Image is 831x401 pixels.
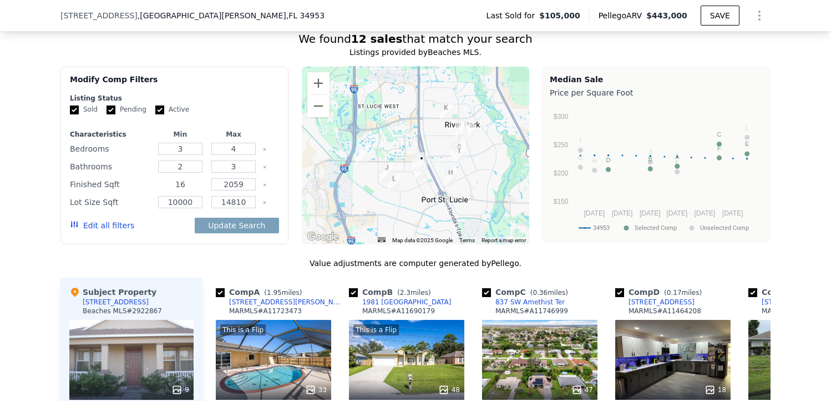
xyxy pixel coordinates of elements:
[745,141,749,147] text: E
[286,11,325,20] span: , FL 34953
[69,287,156,298] div: Subject Property
[550,74,763,85] div: Median Sale
[592,157,597,164] text: H
[748,298,828,307] a: [STREET_ADDRESS]
[453,146,465,164] div: 102 SE Whitmore Dr
[262,183,267,187] button: Clear
[229,307,302,315] div: MARMLS # A11723473
[381,162,393,181] div: 1944 SW Ember St
[660,289,706,297] span: ( miles)
[599,10,647,21] span: Pellego ARV
[700,224,749,232] text: Unselected Comp
[262,147,267,152] button: Clear
[495,298,565,307] div: 837 SW Amethist Ter
[70,177,151,192] div: Finished Sqft
[571,384,593,395] div: 47
[629,307,701,315] div: MARMLS # A11464208
[705,384,726,395] div: 18
[307,95,330,117] button: Zoom out
[440,102,452,121] div: 423 SW Byron St
[267,289,282,297] span: 1.95
[155,105,189,114] label: Active
[482,298,565,307] a: 837 SW Amethist Ter
[351,32,403,46] strong: 12 sales
[195,218,278,233] button: Update Search
[305,230,341,244] img: Google
[70,94,279,103] div: Listing Status
[70,130,151,139] div: Characteristics
[356,147,368,166] div: 1981 SW Bellevue Ave
[262,165,267,169] button: Clear
[307,72,330,94] button: Zoom in
[463,122,475,141] div: 313 SE Husted Ter
[695,209,716,217] text: [DATE]
[260,289,306,297] span: ( miles)
[717,145,721,152] text: F
[155,106,164,114] input: Active
[746,124,749,131] text: L
[83,298,149,307] div: [STREET_ADDRESS]
[453,142,465,161] div: 1572 SE Ladner St
[60,31,771,47] div: We found that match your search
[459,237,475,243] a: Terms
[762,298,828,307] div: [STREET_ADDRESS]
[635,224,677,232] text: Selected Comp
[550,85,763,101] div: Price per Square Foot
[400,289,411,297] span: 2.3
[388,173,400,192] div: 1381 SW Leisure Ln
[444,167,457,186] div: 2010 SW Brisbane St
[667,289,682,297] span: 0.17
[482,237,526,243] a: Report a map error
[70,194,151,210] div: Lot Size Sqft
[649,149,652,156] text: J
[593,224,610,232] text: 34953
[353,324,399,335] div: This is a Flip
[533,289,548,297] span: 0.36
[349,298,452,307] a: 1981 [GEOGRAPHIC_DATA]
[171,384,189,395] div: 9
[70,74,279,94] div: Modify Comp Filters
[156,130,205,139] div: Min
[70,159,151,174] div: Bathrooms
[378,237,386,242] button: Keyboard shortcuts
[138,10,325,21] span: , [GEOGRAPHIC_DATA][PERSON_NAME]
[415,153,428,172] div: 1720 SW Cameo Blvd
[229,298,344,307] div: [STREET_ADDRESS][PERSON_NAME]
[70,220,134,231] button: Edit all filters
[495,307,568,315] div: MARMLS # A11746999
[646,11,687,20] span: $443,000
[107,105,146,114] label: Pending
[455,120,468,139] div: 150 SE Duval Ave
[526,289,572,297] span: ( miles)
[580,137,581,144] text: I
[701,6,739,26] button: SAVE
[578,154,583,161] text: G
[648,156,652,162] text: B
[450,141,463,160] div: 117 SW Fairview Ave
[70,106,79,114] input: Sold
[615,287,706,298] div: Comp D
[554,169,569,177] text: $200
[554,141,569,149] text: $250
[640,209,661,217] text: [DATE]
[482,287,572,298] div: Comp C
[554,113,569,121] text: $300
[216,287,306,298] div: Comp A
[550,101,763,239] div: A chart.
[70,105,98,114] label: Sold
[554,198,569,205] text: $150
[220,324,266,335] div: This is a Flip
[412,152,424,171] div: 1750 SW Castinet Ln
[393,289,435,297] span: ( miles)
[612,209,633,217] text: [DATE]
[722,209,743,217] text: [DATE]
[606,157,611,163] text: D
[70,141,151,157] div: Bedrooms
[748,4,771,27] button: Show Options
[392,237,453,243] span: Map data ©2025 Google
[629,298,695,307] div: [STREET_ADDRESS]
[717,131,722,138] text: C
[349,287,435,298] div: Comp B
[615,298,695,307] a: [STREET_ADDRESS]
[438,384,460,395] div: 48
